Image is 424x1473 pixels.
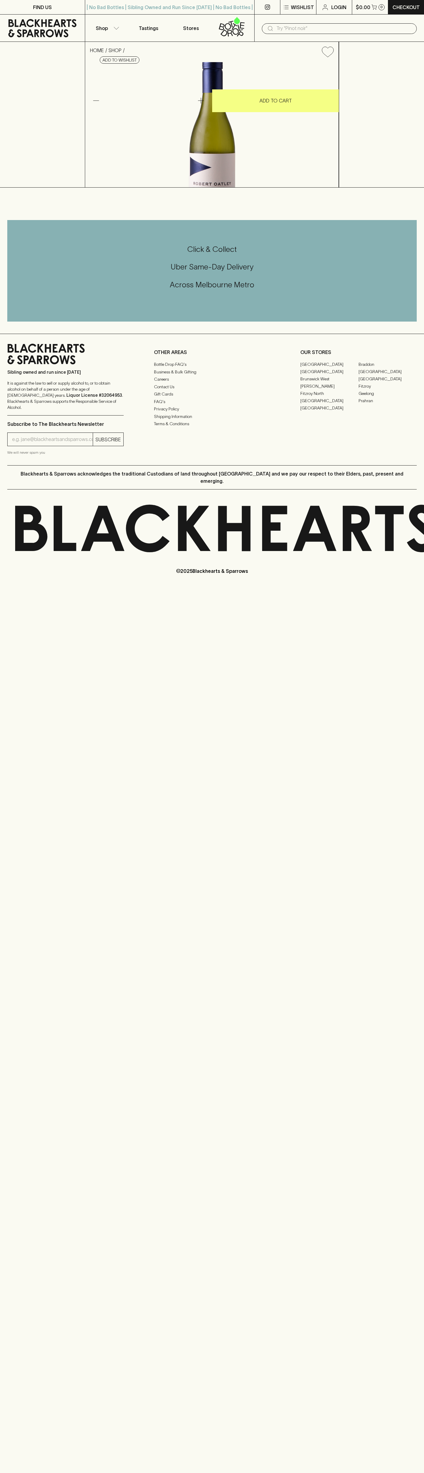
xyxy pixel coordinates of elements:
h5: Click & Collect [7,244,417,254]
p: Stores [183,25,199,32]
a: Contact Us [154,383,270,390]
p: Wishlist [291,4,314,11]
button: SUBSCRIBE [93,433,123,446]
p: OUR STORES [300,349,417,356]
p: Subscribe to The Blackhearts Newsletter [7,420,124,428]
p: 0 [380,5,383,9]
div: Call to action block [7,220,417,322]
p: OTHER AREAS [154,349,270,356]
a: [GEOGRAPHIC_DATA] [359,368,417,375]
a: Bottle Drop FAQ's [154,361,270,368]
p: It is against the law to sell or supply alcohol to, or to obtain alcohol on behalf of a person un... [7,380,124,410]
p: Shop [96,25,108,32]
a: Brunswick West [300,375,359,382]
a: Stores [170,15,212,42]
p: Checkout [392,4,420,11]
p: Tastings [139,25,158,32]
a: [GEOGRAPHIC_DATA] [300,361,359,368]
input: e.g. jane@blackheartsandsparrows.com.au [12,435,93,444]
a: [GEOGRAPHIC_DATA] [300,368,359,375]
a: Terms & Conditions [154,420,270,428]
button: Shop [85,15,128,42]
button: Add to wishlist [100,56,139,64]
a: [GEOGRAPHIC_DATA] [359,375,417,382]
a: Gift Cards [154,391,270,398]
a: Shipping Information [154,413,270,420]
a: SHOP [109,48,122,53]
a: FAQ's [154,398,270,405]
a: Privacy Policy [154,406,270,413]
a: Geelong [359,390,417,397]
input: Try "Pinot noir" [276,24,412,33]
p: Login [331,4,346,11]
p: ADD TO CART [259,97,292,104]
img: 37546.png [85,62,339,187]
p: FIND US [33,4,52,11]
a: [GEOGRAPHIC_DATA] [300,397,359,404]
a: Business & Bulk Gifting [154,368,270,376]
p: We will never spam you [7,449,124,456]
strong: Liquor License #32064953 [66,393,122,398]
a: HOME [90,48,104,53]
p: Blackhearts & Sparrows acknowledges the traditional Custodians of land throughout [GEOGRAPHIC_DAT... [12,470,412,485]
a: [GEOGRAPHIC_DATA] [300,404,359,412]
a: Fitzroy North [300,390,359,397]
p: SUBSCRIBE [95,436,121,443]
a: Braddon [359,361,417,368]
p: Sibling owned and run since [DATE] [7,369,124,375]
a: [PERSON_NAME] [300,382,359,390]
button: Add to wishlist [319,44,336,60]
a: Fitzroy [359,382,417,390]
h5: Across Melbourne Metro [7,280,417,290]
a: Careers [154,376,270,383]
a: Prahran [359,397,417,404]
h5: Uber Same-Day Delivery [7,262,417,272]
button: ADD TO CART [212,89,339,112]
p: $0.00 [356,4,370,11]
a: Tastings [127,15,170,42]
